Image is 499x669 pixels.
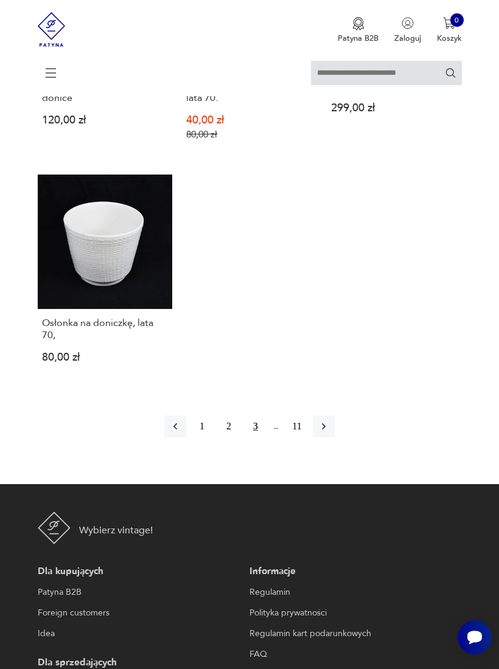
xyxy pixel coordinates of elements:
[249,564,457,579] p: Informacje
[437,33,462,44] p: Koszyk
[338,33,379,44] p: Patyna B2B
[245,415,267,437] button: 3
[79,523,153,538] p: Wybierz vintage!
[394,33,421,44] p: Zaloguj
[191,415,213,437] button: 1
[402,17,414,29] img: Ikonka użytkownika
[458,620,492,654] iframe: Smartsupp widget button
[186,116,312,125] p: 40,00 zł
[186,130,312,140] p: 80,00 zł
[38,606,245,620] a: Foreign customers
[42,68,168,104] h3: komplet japońskich, porcelitowych osłonek na donice
[249,626,457,641] a: Regulamin kart podarunkowych
[38,175,173,381] a: Osłonka na doniczkę, lata 70,Osłonka na doniczkę, lata 70,80,00 zł
[445,67,456,78] button: Szukaj
[249,647,457,662] a: FAQ
[338,17,379,44] button: Patyna B2B
[42,317,168,341] h3: Osłonka na doniczkę, lata 70,
[186,68,312,104] h3: Donica / osłona z tworzywa sztucznego, Emsa Niemcy, lata 70.
[249,585,457,600] a: Regulamin
[42,116,168,125] p: 120,00 zł
[394,17,421,44] button: Zaloguj
[437,17,462,44] button: 0Koszyk
[38,511,71,544] img: Patyna - sklep z meblami i dekoracjami vintage
[249,606,457,620] a: Polityka prywatności
[450,13,464,27] div: 0
[38,564,245,579] p: Dla kupujących
[38,585,245,600] a: Patyna B2B
[338,17,379,44] a: Ikona medaluPatyna B2B
[218,415,240,437] button: 2
[42,353,168,362] p: 80,00 zł
[443,17,455,29] img: Ikona koszyka
[331,104,457,113] p: 299,00 zł
[286,415,308,437] button: 11
[38,626,245,641] a: Idea
[352,17,365,30] img: Ikona medalu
